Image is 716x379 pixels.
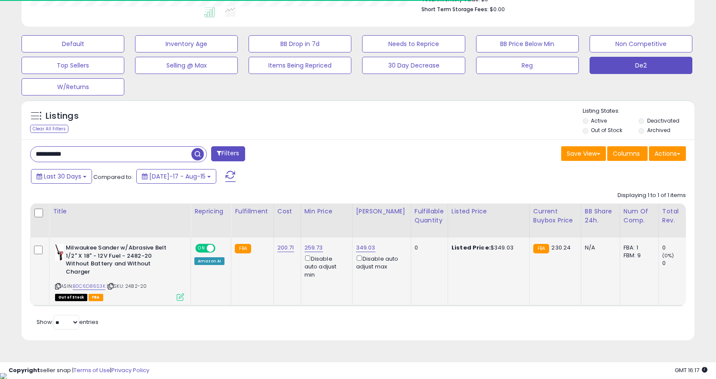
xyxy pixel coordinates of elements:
span: FBA [89,294,103,301]
h5: Listings [46,110,79,122]
div: Clear All Filters [30,125,68,133]
span: OFF [214,245,228,252]
button: Top Sellers [22,57,124,74]
b: Milwaukee Sander w/Abrasive Belt 1/2" X 18" - 12V Fuel - 2482-20 Without Battery and Without Charger [66,244,170,278]
div: $349.03 [452,244,523,252]
div: Current Buybox Price [533,207,578,225]
button: Items Being Repriced [249,57,351,74]
div: Disable auto adjust max [356,254,404,271]
div: Amazon AI [194,257,224,265]
span: Last 30 Days [44,172,81,181]
div: Min Price [304,207,349,216]
div: Displaying 1 to 1 of 1 items [618,191,686,200]
button: Needs to Reprice [362,35,465,52]
button: BB Price Below Min [476,35,579,52]
span: Columns [613,149,640,158]
div: Repricing [194,207,227,216]
span: 230.24 [551,243,571,252]
div: ASIN: [55,244,184,300]
div: Fulfillment [235,207,270,216]
a: Privacy Policy [111,366,149,374]
div: FBM: 9 [624,252,652,259]
span: [DATE]-17 - Aug-15 [149,172,206,181]
span: | SKU: 2482-20 [107,283,147,290]
div: 0 [662,244,697,252]
div: Num of Comp. [624,207,655,225]
div: BB Share 24h. [585,207,616,225]
span: 2025-09-15 16:17 GMT [675,366,707,374]
div: FBA: 1 [624,244,652,252]
button: Actions [649,146,686,161]
button: Reg [476,57,579,74]
span: $0.00 [490,5,505,13]
b: Short Term Storage Fees: [421,6,489,13]
small: (0%) [662,252,674,259]
div: N/A [585,244,613,252]
button: 30 Day Decrease [362,57,465,74]
span: All listings that are currently out of stock and unavailable for purchase on Amazon [55,294,87,301]
div: 0 [662,259,697,267]
span: Show: entries [37,318,98,326]
a: 200.71 [277,243,294,252]
button: Non Competitive [590,35,692,52]
small: FBA [533,244,549,253]
strong: Copyright [9,366,40,374]
div: seller snap | | [9,367,149,375]
button: W/Returns [22,78,124,96]
small: FBA [235,244,251,253]
a: 349.03 [356,243,375,252]
button: Save View [561,146,606,161]
a: Terms of Use [74,366,110,374]
div: [PERSON_NAME] [356,207,407,216]
button: BB Drop in 7d [249,35,351,52]
button: De2 [590,57,692,74]
a: B0C6D86S3K [73,283,105,290]
label: Active [591,117,607,124]
div: Disable auto adjust min [304,254,346,279]
button: Inventory Age [135,35,238,52]
button: [DATE]-17 - Aug-15 [136,169,216,184]
label: Out of Stock [591,126,622,134]
label: Deactivated [647,117,679,124]
p: Listing States: [583,107,694,115]
div: 0 [415,244,441,252]
div: Total Rev. [662,207,694,225]
div: Cost [277,207,297,216]
span: Compared to: [93,173,133,181]
label: Archived [647,126,670,134]
b: Listed Price: [452,243,491,252]
div: Title [53,207,187,216]
button: Default [22,35,124,52]
button: Selling @ Max [135,57,238,74]
button: Last 30 Days [31,169,92,184]
img: 31Qj7musPpL._SL40_.jpg [55,244,64,261]
button: Filters [211,146,245,161]
div: Fulfillable Quantity [415,207,444,225]
span: ON [196,245,207,252]
button: Columns [607,146,648,161]
div: Listed Price [452,207,526,216]
a: 259.73 [304,243,323,252]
